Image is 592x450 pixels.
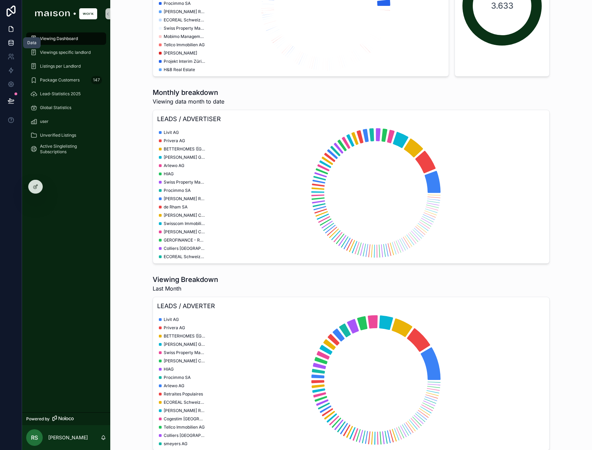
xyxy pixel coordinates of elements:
[153,88,224,97] h1: Monthly breakdown
[164,9,205,14] span: [PERSON_NAME] Real Estate GmbH
[40,50,91,55] span: Viewings specific landlord
[48,434,88,441] p: [PERSON_NAME]
[164,391,203,397] span: Retraites Populaires
[40,91,81,97] span: Lead-Statistics 2025
[164,26,205,31] span: Swiss Property Management AG
[164,213,205,218] span: [PERSON_NAME] Commercial Realty SA
[26,32,106,45] a: Viewing Dashboard
[164,317,179,322] span: Livit AG
[26,60,106,72] a: Listings per Landlord
[164,229,205,235] span: [PERSON_NAME] Commerciaux
[40,63,81,69] span: Listings per Landlord
[164,350,205,355] span: Swiss Property Management AG
[40,119,49,124] span: user
[491,0,513,11] span: 3.633
[164,441,187,447] span: smeyers AG
[164,325,185,331] span: Privera AG
[164,433,205,438] span: Colliers [GEOGRAPHIC_DATA] AG
[164,408,205,413] span: [PERSON_NAME] Real Estate GmbH
[26,74,106,86] a: Package Customers147
[164,50,197,56] span: [PERSON_NAME]
[164,383,184,389] span: Arlewo AG
[31,433,38,442] span: RS
[157,114,545,124] h3: LEADS / ADVERTISER
[164,246,205,251] span: Colliers [GEOGRAPHIC_DATA] AG
[22,28,110,164] div: scrollable content
[164,146,205,152] span: BETTERHOMES ([GEOGRAPHIC_DATA]) AG
[164,204,187,210] span: de Rham SA
[164,196,205,202] span: [PERSON_NAME] Real Estate GmbH
[26,416,50,422] span: Powered by
[153,275,218,284] h1: Viewing Breakdown
[164,424,205,430] span: Tellco Immobilien AG
[164,67,195,72] span: H&B Real Estate
[164,42,205,48] span: Tellco Immobilien AG
[164,34,205,39] span: Mobimo Management AG
[40,133,76,138] span: Unverified Listings
[40,36,78,41] span: Viewing Dashboard
[164,179,205,185] span: Swiss Property Management AG
[91,76,102,84] div: 147
[26,129,106,141] a: Unverified Listings
[26,101,106,114] a: Global Statistics
[164,130,179,135] span: Livit AG
[40,105,71,110] span: Global Statistics
[164,358,205,364] span: [PERSON_NAME] Commercial Realty SA
[164,1,191,6] span: Procimmo SA
[157,127,545,259] div: chart
[26,143,106,155] a: Active Singlelisting Subscriptions
[164,221,205,226] span: Swisscom Immobilien AG
[153,284,218,293] span: Last Month
[164,333,205,339] span: BETTERHOMES ([GEOGRAPHIC_DATA]) AG
[26,115,106,128] a: user
[164,375,191,380] span: Procimmo SA
[164,188,191,193] span: Procimmo SA
[164,138,185,144] span: Privera AG
[153,97,224,106] span: Viewing data month to date
[27,40,37,46] div: Data
[164,254,205,260] span: ECOREAL Schweizerische Immobilien Anlagestiftung
[164,59,205,64] span: Projekt Interim Zürich GmbH
[164,155,205,160] span: [PERSON_NAME] Grundstücke AG
[26,46,106,59] a: Viewings specific landlord
[164,416,205,422] span: Cogestim [GEOGRAPHIC_DATA] Location
[157,301,545,311] h3: LEADS / ADVERTER
[164,163,184,168] span: Arlewo AG
[157,314,545,446] div: chart
[40,144,99,155] span: Active Singlelisting Subscriptions
[164,400,205,405] span: ECOREAL Schweizerische Immobilien Anlagestiftung
[164,366,174,372] span: HIAG
[22,412,110,425] a: Powered by
[164,237,205,243] span: GEROFINANCE - RÉGIE DU [PERSON_NAME]
[164,342,205,347] span: [PERSON_NAME] Grundstücke AG
[164,171,174,177] span: HIAG
[40,77,80,83] span: Package Customers
[164,17,205,23] span: ECOREAL Schweizerische Immobilien Anlagestiftung
[26,88,106,100] a: Lead-Statistics 2025
[35,8,97,19] img: App logo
